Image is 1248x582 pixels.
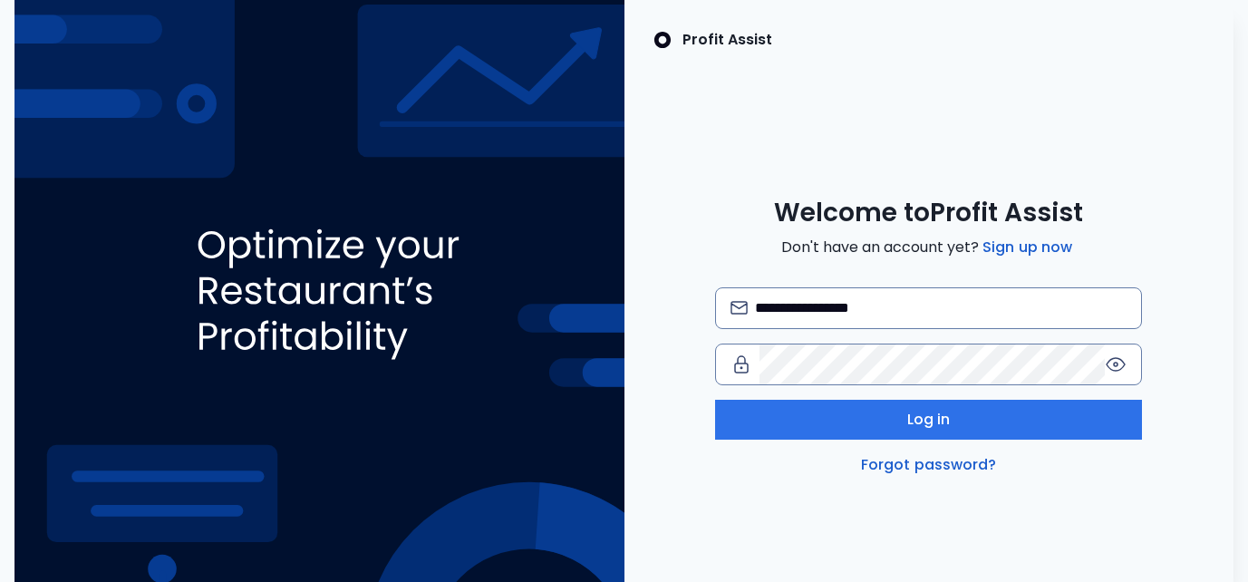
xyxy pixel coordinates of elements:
[653,29,672,51] img: SpotOn Logo
[715,400,1142,440] button: Log in
[781,237,1076,258] span: Don't have an account yet?
[774,197,1083,229] span: Welcome to Profit Assist
[857,454,1001,476] a: Forgot password?
[979,237,1076,258] a: Sign up now
[730,301,748,315] img: email
[907,409,951,431] span: Log in
[682,29,772,51] p: Profit Assist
